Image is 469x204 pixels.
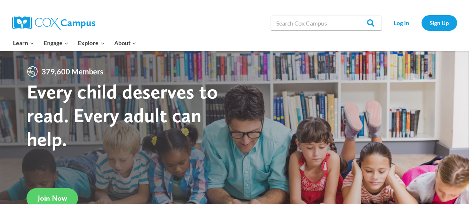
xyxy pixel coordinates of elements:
[12,16,95,30] img: Cox Campus
[27,80,218,150] strong: Every child deserves to read. Every adult can help.
[386,15,418,30] a: Log In
[114,38,136,48] span: About
[38,194,67,203] span: Join Now
[44,38,69,48] span: Engage
[9,35,141,51] nav: Primary Navigation
[39,66,106,77] span: 379,600 Members
[271,16,382,30] input: Search Cox Campus
[386,15,457,30] nav: Secondary Navigation
[422,15,457,30] a: Sign Up
[13,38,34,48] span: Learn
[78,38,105,48] span: Explore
